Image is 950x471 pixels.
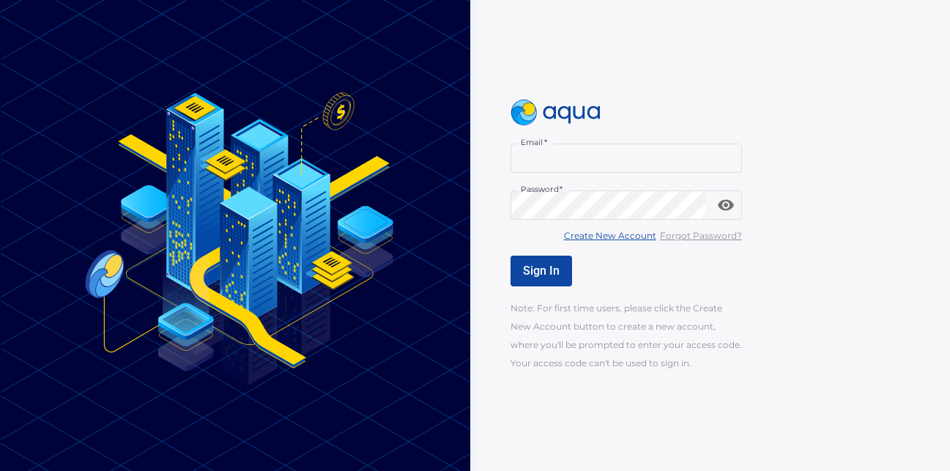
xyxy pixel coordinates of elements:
[521,137,547,148] label: Email
[711,190,741,220] button: toggle password visibility
[511,303,742,368] span: Note: For first time users, please click the Create New Account button to create a new account, w...
[511,100,601,126] img: logo
[511,256,572,286] button: Sign In
[523,264,560,278] span: Sign In
[564,230,656,241] u: Create New Account
[521,184,563,195] label: Password
[660,230,742,241] u: Forgot Password?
